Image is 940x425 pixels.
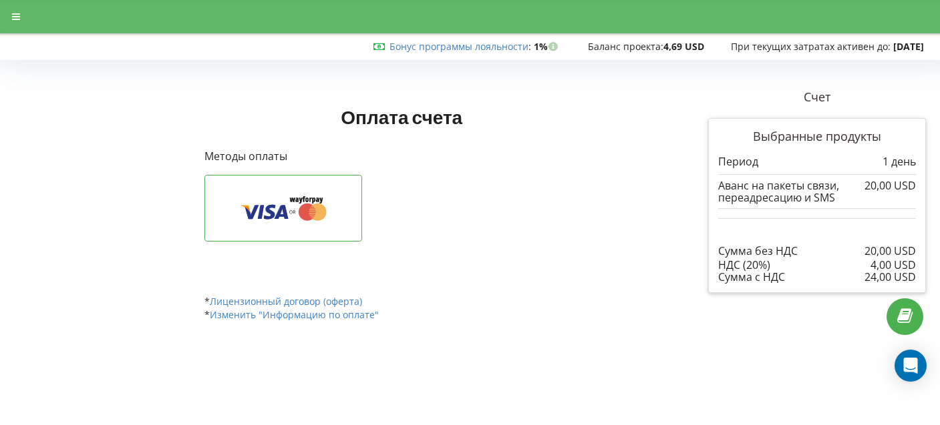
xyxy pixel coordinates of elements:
strong: 1% [534,40,561,53]
strong: 4,69 USD [663,40,704,53]
a: Бонус программы лояльности [389,40,528,53]
div: 4,00 USD [871,259,916,271]
a: Лицензионный договор (оферта) [210,295,362,308]
div: Open Intercom Messenger [895,350,927,382]
div: Сумма с НДС [718,271,916,283]
div: 24,00 USD [865,271,916,283]
p: Сумма без НДС [718,244,798,259]
div: 20,00 USD [865,179,916,191]
span: : [389,40,531,53]
p: Счет [708,89,926,106]
span: При текущих затратах активен до: [731,40,891,53]
div: НДС (20%) [718,259,916,271]
strong: [DATE] [893,40,924,53]
p: 20,00 USD [865,244,916,259]
p: Выбранные продукты [718,128,916,145]
span: Баланс проекта: [588,40,663,53]
a: Изменить "Информацию по оплате" [210,308,379,321]
p: Методы оплаты [204,149,599,164]
h1: Оплата счета [204,105,599,129]
p: Период [718,154,758,169]
p: 1 день [883,154,916,169]
div: Аванс на пакеты связи, переадресацию и SMS [718,179,916,204]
